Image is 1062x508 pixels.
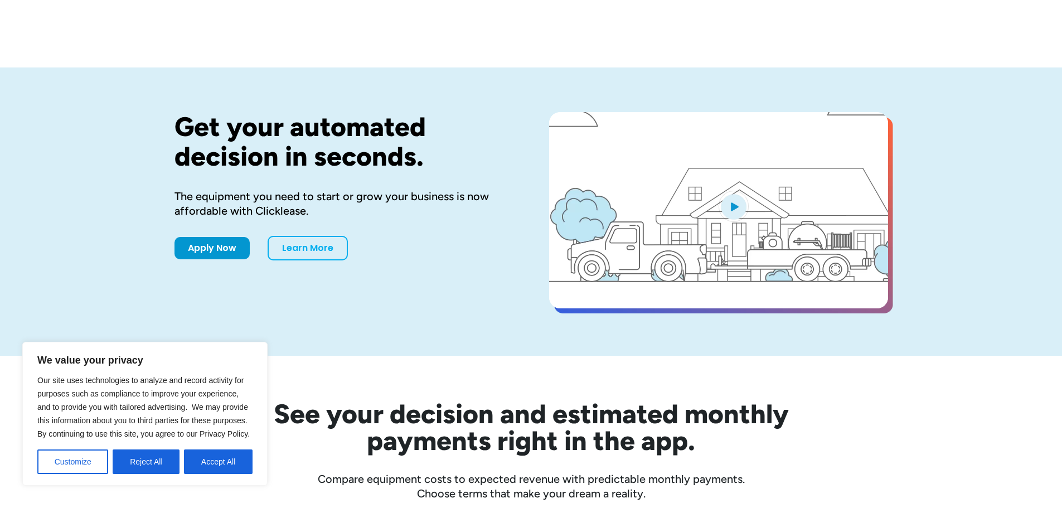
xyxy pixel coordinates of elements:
a: open lightbox [549,112,888,308]
h1: Get your automated decision in seconds. [174,112,513,171]
button: Reject All [113,449,180,474]
button: Accept All [184,449,253,474]
p: We value your privacy [37,354,253,367]
h2: See your decision and estimated monthly payments right in the app. [219,400,843,454]
div: Compare equipment costs to expected revenue with predictable monthly payments. Choose terms that ... [174,472,888,501]
button: Customize [37,449,108,474]
span: Our site uses technologies to analyze and record activity for purposes such as compliance to impr... [37,376,250,438]
a: Learn More [268,236,348,260]
a: Apply Now [174,237,250,259]
div: The equipment you need to start or grow your business is now affordable with Clicklease. [174,189,513,218]
img: Blue play button logo on a light blue circular background [719,191,749,222]
div: We value your privacy [22,342,268,486]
